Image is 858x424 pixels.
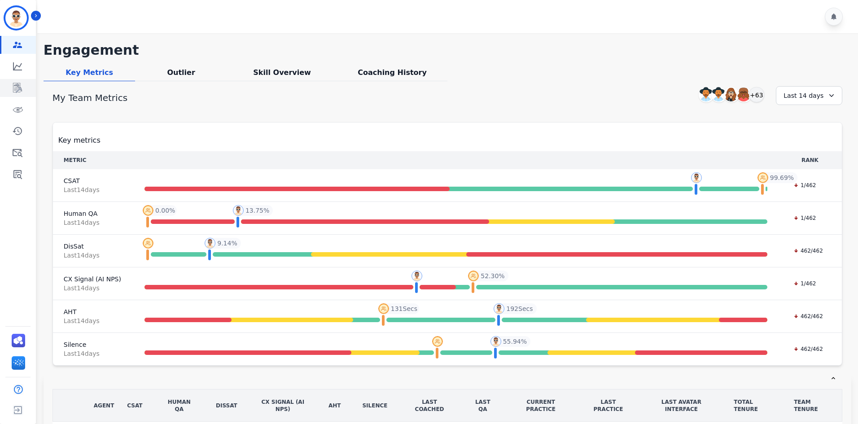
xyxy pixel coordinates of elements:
div: Last 14 days [776,86,842,105]
span: Last 14 day s [64,218,121,227]
div: LAST PRACTICE [587,398,629,413]
h1: My Team Metrics [53,92,127,104]
div: 462/462 [789,246,827,255]
div: LAST QA [472,398,494,413]
span: Last 14 day s [64,349,121,358]
img: profile-pic [143,205,153,216]
div: CX Signal (AI NPS) [259,398,307,413]
span: CX Signal (AI NPS) [64,275,121,284]
span: 99.69 % [770,173,794,182]
div: TEAM TENURE [794,398,831,413]
span: Key metrics [58,135,101,146]
div: +63 [749,87,764,102]
img: profile-pic [378,303,389,314]
h1: Engagement [44,42,851,58]
img: profile-pic [494,303,504,314]
div: CSAT [127,402,142,409]
img: profile-pic [691,172,702,183]
th: RANK [778,151,842,169]
img: profile-pic [411,271,422,281]
span: Last 14 day s [64,185,121,194]
div: 462/462 [789,312,827,321]
span: 52.30 % [481,271,504,280]
div: Human QA [164,398,194,413]
div: Skill Overview [227,67,337,81]
div: Outlier [135,67,227,81]
img: profile-pic [468,271,479,281]
span: Last 14 day s [64,284,121,293]
div: Coaching History [337,67,447,81]
div: 1/462 [789,181,821,190]
span: 9.14 % [217,239,237,248]
span: 131 Secs [391,304,417,313]
th: METRIC [53,151,132,169]
div: 462/462 [789,345,827,354]
img: profile-pic [205,238,215,249]
div: CURRENT PRACTICE [516,398,566,413]
div: DisSat [216,402,237,409]
img: profile-pic [432,336,443,347]
img: Bordered avatar [5,7,27,29]
div: Silence [362,402,387,409]
img: profile-pic [757,172,768,183]
div: TOTAL TENURE [734,398,772,413]
span: CSAT [64,176,121,185]
span: 192 Secs [506,304,533,313]
span: Last 14 day s [64,316,121,325]
div: 1/462 [789,214,821,223]
span: Silence [64,340,121,349]
span: 55.94 % [503,337,527,346]
span: DisSat [64,242,121,251]
div: AHT [328,402,341,409]
div: LAST COACHED [409,398,450,413]
span: Last 14 day s [64,251,121,260]
img: profile-pic [490,336,501,347]
img: profile-pic [233,205,244,216]
span: 13.75 % [245,206,269,215]
span: 0.00 % [155,206,175,215]
img: profile-pic [143,238,153,249]
div: LAST AVATAR INTERFACE [650,398,712,413]
span: AHT [64,307,121,316]
div: Key Metrics [44,67,136,81]
span: Human QA [64,209,121,218]
div: AGENT [94,402,114,409]
div: 1/462 [789,279,821,288]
